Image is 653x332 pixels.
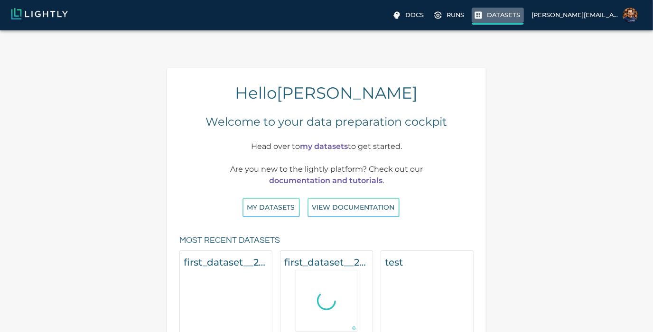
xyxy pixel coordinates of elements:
[175,83,478,103] h4: Hello [PERSON_NAME]
[308,203,400,212] a: View documentation
[487,10,520,19] p: Datasets
[300,142,348,151] a: my datasets
[528,5,642,26] label: [PERSON_NAME][EMAIL_ADDRESS]Matthias Heller
[308,198,400,217] button: View documentation
[184,255,268,270] h6: first_dataset__2024_06_12__18_57_00
[385,255,469,270] h6: test
[447,10,464,19] p: Runs
[472,8,524,23] a: Datasets
[284,255,369,270] h6: first_dataset__2024_06_12__18_54_16
[179,233,280,248] h6: Most recent datasets
[201,141,452,152] p: Head over to to get started.
[390,8,428,23] label: Docs
[243,198,300,217] button: My Datasets
[623,8,638,23] img: Matthias Heller
[243,203,300,212] a: My Datasets
[269,176,382,185] a: documentation and tutorials
[472,8,524,25] label: Datasets
[431,8,468,23] label: Runs
[201,164,452,186] p: Are you new to the lightly platform? Check out our .
[405,10,424,19] p: Docs
[11,8,68,19] img: Lightly
[206,114,448,129] h5: Welcome to your data preparation cockpit
[532,10,619,19] p: [PERSON_NAME][EMAIL_ADDRESS]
